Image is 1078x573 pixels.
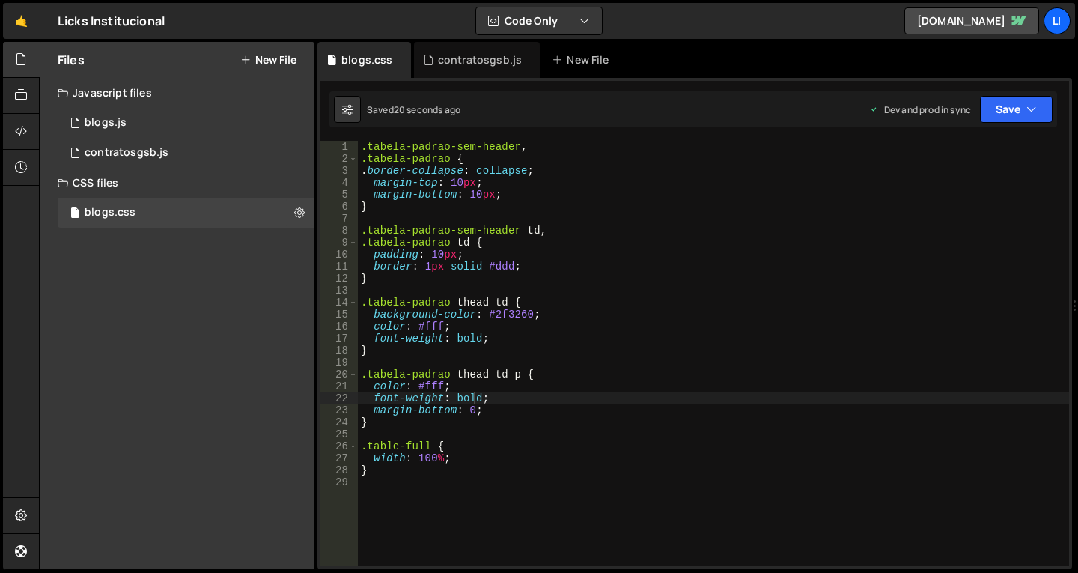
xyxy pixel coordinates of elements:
div: blogs.css [85,206,135,219]
div: 27 [320,452,358,464]
div: 21 [320,381,358,392]
div: 3 [320,165,358,177]
div: 7 [320,213,358,225]
div: 5 [320,189,358,201]
div: blogs.css [341,52,392,67]
div: 13 [320,285,358,297]
div: blogs.js [85,116,127,130]
button: Save [980,96,1053,123]
div: 10 [320,249,358,261]
div: 18 [320,345,358,357]
div: 25 [320,428,358,440]
div: 16 [320,321,358,333]
div: 4 [320,177,358,189]
div: Javascript files [40,78,314,108]
div: 20 seconds ago [394,103,460,116]
div: Licks Institucional [58,12,165,30]
div: 22 [320,392,358,404]
a: 🤙 [3,3,40,39]
div: 28 [320,464,358,476]
div: Saved [367,103,460,116]
div: New File [552,52,615,67]
div: contratosgsb.js [438,52,522,67]
div: 29 [320,476,358,488]
div: 23 [320,404,358,416]
div: 24 [320,416,358,428]
div: 26 [320,440,358,452]
div: 1 [320,141,358,153]
div: 16115/43288.js [58,138,314,168]
a: Li [1044,7,1071,34]
div: 11 [320,261,358,273]
div: 9 [320,237,358,249]
button: Code Only [476,7,602,34]
div: 20 [320,369,358,381]
div: 6 [320,201,358,213]
div: 16115/46227.css [58,198,314,228]
div: 19 [320,357,358,369]
div: contratosgsb.js [85,146,168,160]
div: 15 [320,309,358,321]
div: 2 [320,153,358,165]
div: 8 [320,225,358,237]
h2: Files [58,52,85,68]
div: Dev and prod in sync [869,103,971,116]
div: CSS files [40,168,314,198]
div: 16115/46226.js [58,108,314,138]
div: 17 [320,333,358,345]
div: 14 [320,297,358,309]
button: New File [240,54,296,66]
a: [DOMAIN_NAME] [904,7,1039,34]
div: 12 [320,273,358,285]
